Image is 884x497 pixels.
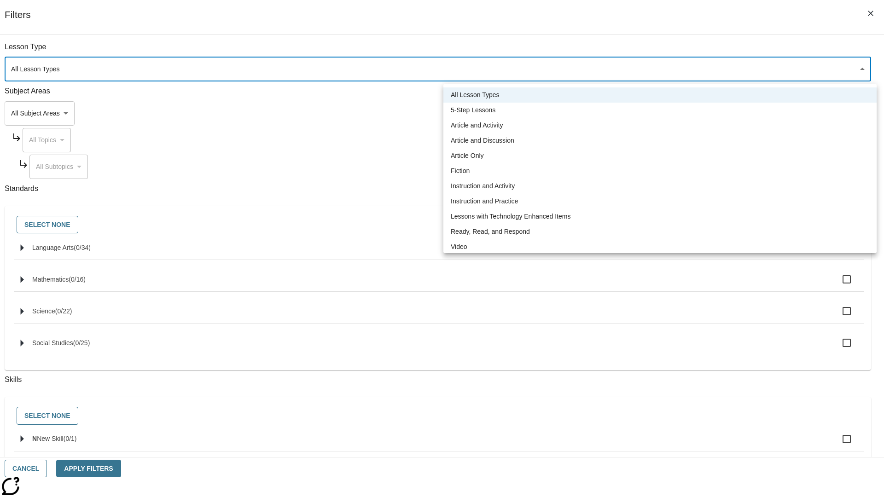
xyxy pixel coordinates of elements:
li: Fiction [443,163,877,179]
li: Article Only [443,148,877,163]
li: Article and Discussion [443,133,877,148]
li: Article and Activity [443,118,877,133]
ul: Select a lesson type [443,84,877,258]
li: Instruction and Activity [443,179,877,194]
li: Video [443,239,877,254]
li: Ready, Read, and Respond [443,224,877,239]
li: Instruction and Practice [443,194,877,209]
li: All Lesson Types [443,87,877,103]
li: 5-Step Lessons [443,103,877,118]
li: Lessons with Technology Enhanced Items [443,209,877,224]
